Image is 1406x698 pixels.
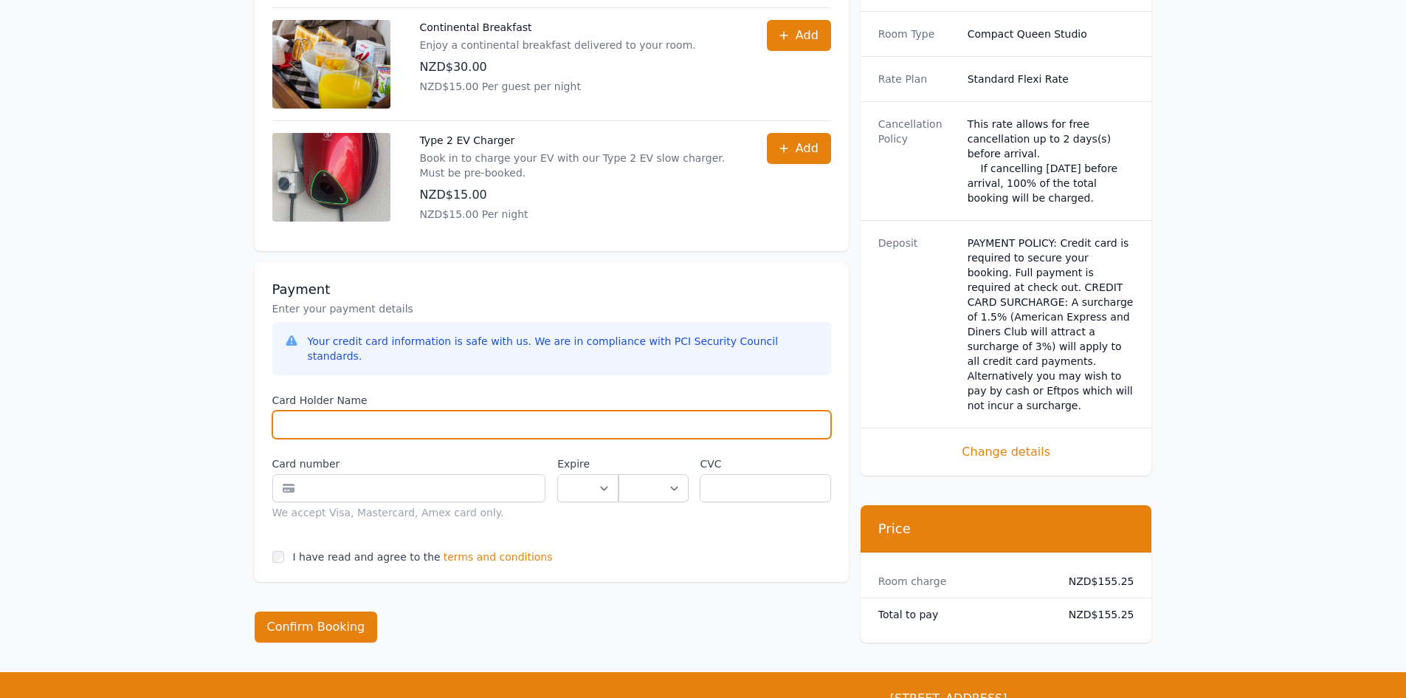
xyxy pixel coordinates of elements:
dt: Cancellation Policy [878,117,956,205]
dt: Room Type [878,27,956,41]
dd: NZD$155.25 [1057,607,1134,622]
dd: PAYMENT POLICY: Credit card is required to secure your booking. Full payment is required at check... [968,236,1134,413]
button: Add [767,133,831,164]
p: Type 2 EV Charger [420,133,737,148]
span: Add [796,140,819,157]
label: CVC [700,456,830,471]
div: This rate allows for free cancellation up to 2 days(s) before arrival. If cancelling [DATE] befor... [968,117,1134,205]
span: Add [796,27,819,44]
button: Confirm Booking [255,612,378,643]
dt: Total to pay [878,607,1045,622]
p: NZD$30.00 [420,58,696,76]
h3: Price [878,520,1134,538]
h3: Payment [272,281,831,298]
label: . [618,456,688,471]
label: Card Holder Name [272,393,831,408]
img: Continental Breakfast [272,20,390,109]
dt: Deposit [878,236,956,413]
span: terms and conditions [444,550,553,564]
span: Change details [878,443,1134,461]
p: Continental Breakfast [420,20,696,35]
dd: Standard Flexi Rate [968,72,1134,86]
p: Book in to charge your EV with our Type 2 EV slow charger. Must be pre-booked. [420,151,737,180]
label: Expire [557,456,618,471]
dt: Rate Plan [878,72,956,86]
button: Add [767,20,831,51]
img: Type 2 EV Charger [272,133,390,222]
dt: Room charge [878,574,1045,589]
dd: Compact Queen Studio [968,27,1134,41]
p: NZD$15.00 Per guest per night [420,79,696,94]
label: Card number [272,456,546,471]
p: Enjoy a continental breakfast delivered to your room. [420,38,696,52]
label: I have read and agree to the [293,551,441,563]
dd: NZD$155.25 [1057,574,1134,589]
p: Enter your payment details [272,301,831,316]
div: Your credit card information is safe with us. We are in compliance with PCI Security Council stan... [308,334,819,363]
div: We accept Visa, Mastercard, Amex card only. [272,505,546,520]
p: NZD$15.00 [420,186,737,204]
p: NZD$15.00 Per night [420,207,737,222]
